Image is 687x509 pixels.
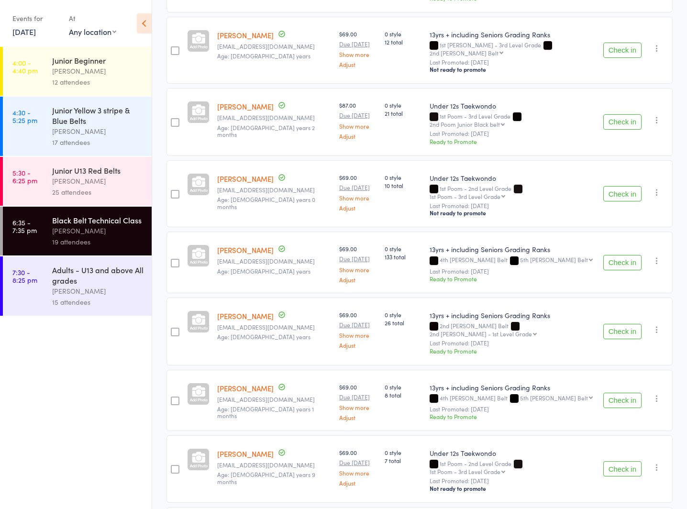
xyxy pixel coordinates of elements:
[430,268,596,275] small: Last Promoted: [DATE]
[217,462,332,468] small: Jisnasanjo@hotmail.com
[339,277,377,283] a: Adjust
[430,185,596,199] div: 1st Poom - 2nd Level Grade
[339,480,377,486] a: Adjust
[603,43,642,58] button: Check in
[52,137,144,148] div: 17 attendees
[339,255,377,262] small: Due [DATE]
[339,205,377,211] a: Adjust
[339,470,377,476] a: Show more
[385,244,422,253] span: 0 style
[603,324,642,339] button: Check in
[217,396,332,403] small: diryan@outlook.com
[603,114,642,130] button: Check in
[52,297,144,308] div: 15 attendees
[430,477,596,484] small: Last Promoted: [DATE]
[430,395,596,403] div: 4th [PERSON_NAME] Belt
[52,286,144,297] div: [PERSON_NAME]
[385,30,422,38] span: 0 style
[520,256,588,263] div: 5th [PERSON_NAME] Belt
[52,105,144,126] div: Junior Yellow 3 stripe & Blue Belts
[430,406,596,412] small: Last Promoted: [DATE]
[430,101,596,111] div: Under 12s Taekwondo
[52,215,144,225] div: Black Belt Technical Class
[430,50,499,56] div: 2nd [PERSON_NAME] Belt
[430,322,596,337] div: 2nd [PERSON_NAME] Belt
[430,347,596,355] div: Ready to Promote
[430,59,596,66] small: Last Promoted: [DATE]
[603,461,642,476] button: Check in
[430,485,596,492] div: Not ready to promote
[3,97,152,156] a: 4:30 -5:25 pmJunior Yellow 3 stripe & Blue Belts[PERSON_NAME]17 attendees
[3,207,152,255] a: 6:35 -7:35 pmBlack Belt Technical Class[PERSON_NAME]19 attendees
[217,405,314,420] span: Age: [DEMOGRAPHIC_DATA] years 1 months
[430,66,596,73] div: Not ready to promote
[385,173,422,181] span: 0 style
[12,11,59,26] div: Events for
[339,310,377,348] div: $69.00
[217,383,274,393] a: [PERSON_NAME]
[385,391,422,399] span: 8 total
[217,43,332,50] small: Lkapila@gmail.com
[339,112,377,119] small: Due [DATE]
[217,311,274,321] a: [PERSON_NAME]
[217,101,274,111] a: [PERSON_NAME]
[339,244,377,282] div: $69.00
[52,55,144,66] div: Junior Beginner
[217,267,310,275] span: Age: [DEMOGRAPHIC_DATA] years
[430,244,596,254] div: 13yrs + including Seniors Grading Ranks
[430,331,532,337] div: 2nd [PERSON_NAME] - 1st Level Grade
[217,114,332,121] small: Bemyfriendplz@hotmail.com
[430,137,596,145] div: Ready to Promote
[339,383,377,420] div: $69.00
[430,202,596,209] small: Last Promoted: [DATE]
[603,255,642,270] button: Check in
[430,468,500,475] div: 1st Poom - 3rd Level Grade
[12,219,37,234] time: 6:35 - 7:35 pm
[430,173,596,183] div: Under 12s Taekwondo
[52,66,144,77] div: [PERSON_NAME]
[385,101,422,109] span: 0 style
[430,256,596,265] div: 4th [PERSON_NAME] Belt
[430,30,596,39] div: 13yrs + including Seniors Grading Ranks
[12,109,37,124] time: 4:30 - 5:25 pm
[217,187,332,193] small: taleipoyner@gmail.com
[385,253,422,261] span: 133 total
[217,332,310,341] span: Age: [DEMOGRAPHIC_DATA] years
[217,470,315,485] span: Age: [DEMOGRAPHIC_DATA] years 9 months
[430,340,596,346] small: Last Promoted: [DATE]
[339,459,377,466] small: Due [DATE]
[520,395,588,401] div: 5th [PERSON_NAME] Belt
[430,121,500,127] div: 2nd Poom Junior Black belt
[339,101,377,139] div: $87.00
[52,187,144,198] div: 25 attendees
[52,77,144,88] div: 12 attendees
[217,123,315,138] span: Age: [DEMOGRAPHIC_DATA] years 2 months
[217,174,274,184] a: [PERSON_NAME]
[385,38,422,46] span: 12 total
[603,186,642,201] button: Check in
[3,256,152,316] a: 7:30 -8:25 pmAdults - U13 and above All grades[PERSON_NAME]15 attendees
[339,404,377,410] a: Show more
[339,133,377,139] a: Adjust
[12,26,36,37] a: [DATE]
[430,448,596,458] div: Under 12s Taekwondo
[217,245,274,255] a: [PERSON_NAME]
[339,61,377,67] a: Adjust
[385,319,422,327] span: 26 total
[217,195,315,210] span: Age: [DEMOGRAPHIC_DATA] years 0 months
[430,383,596,392] div: 13yrs + including Seniors Grading Ranks
[339,448,377,486] div: $69.00
[52,165,144,176] div: Junior U13 Red Belts
[3,47,152,96] a: 4:00 -4:40 pmJunior Beginner[PERSON_NAME]12 attendees
[69,26,116,37] div: Any location
[69,11,116,26] div: At
[430,113,596,127] div: 1st Poom - 3rd Level Grade
[339,41,377,47] small: Due [DATE]
[217,449,274,459] a: [PERSON_NAME]
[430,275,596,283] div: Ready to Promote
[385,456,422,465] span: 7 total
[603,393,642,408] button: Check in
[52,126,144,137] div: [PERSON_NAME]
[339,195,377,201] a: Show more
[52,176,144,187] div: [PERSON_NAME]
